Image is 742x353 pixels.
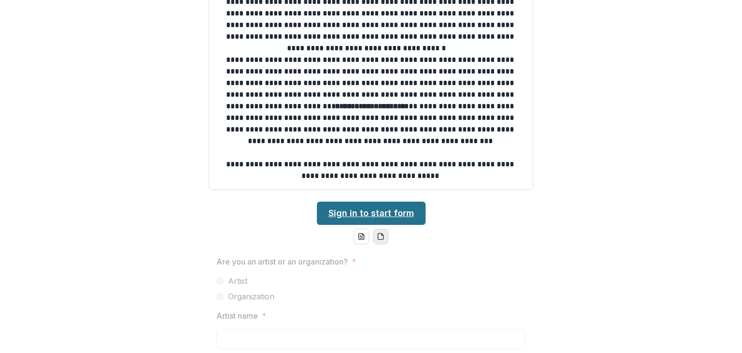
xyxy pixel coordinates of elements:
span: Organization [228,291,274,302]
button: word-download [354,229,369,244]
button: pdf-download [373,229,388,244]
span: Artist [228,275,247,287]
p: Artist name [216,310,258,322]
p: Are you an artist or an organization? [216,256,348,267]
a: Sign in to start form [317,202,426,225]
